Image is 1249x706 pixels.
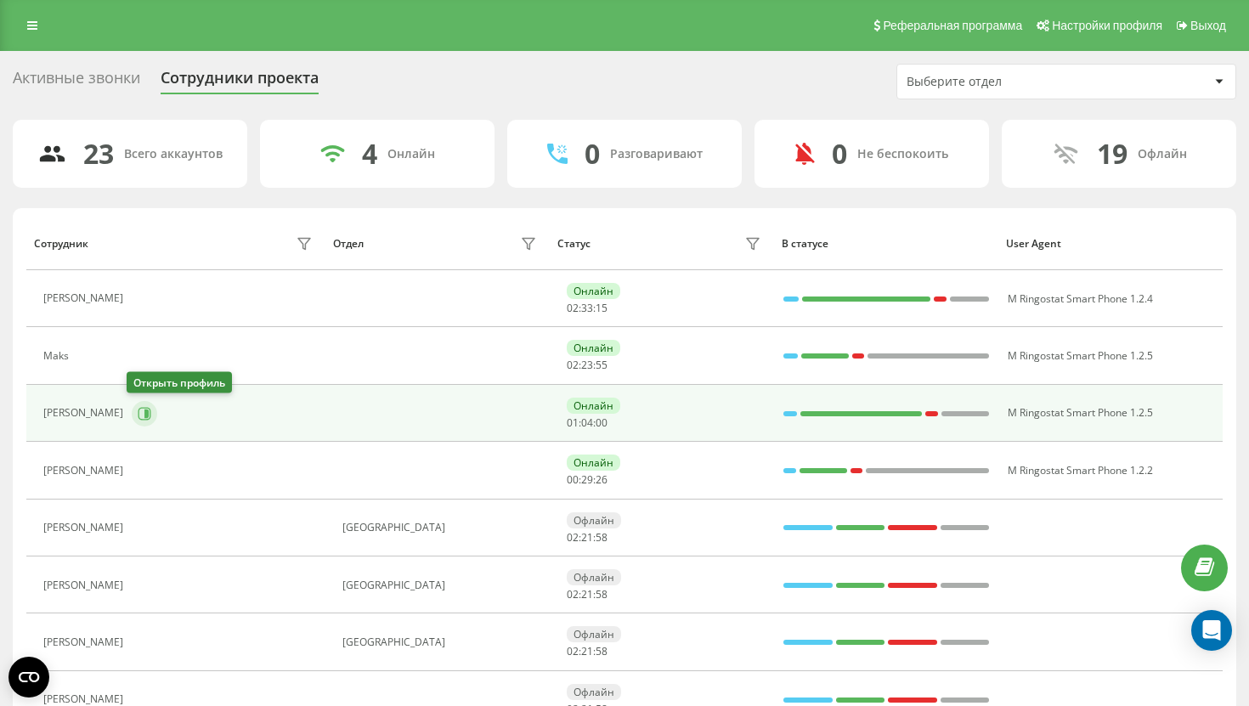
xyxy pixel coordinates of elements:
[567,301,579,315] span: 02
[1138,147,1187,161] div: Офлайн
[567,532,608,544] div: : :
[567,283,620,299] div: Онлайн
[782,238,990,250] div: В статусе
[567,340,620,356] div: Онлайн
[567,569,621,585] div: Офлайн
[1191,610,1232,651] div: Open Intercom Messenger
[43,465,127,477] div: [PERSON_NAME]
[596,587,608,602] span: 58
[567,398,620,414] div: Онлайн
[907,75,1110,89] div: Выберите отдел
[1006,238,1214,250] div: User Agent
[567,472,579,487] span: 00
[596,530,608,545] span: 58
[34,238,88,250] div: Сотрудник
[596,301,608,315] span: 15
[1008,463,1153,477] span: M Ringostat Smart Phone 1.2.2
[1097,138,1127,170] div: 19
[1008,291,1153,306] span: M Ringostat Smart Phone 1.2.4
[581,472,593,487] span: 29
[1008,405,1153,420] span: M Ringostat Smart Phone 1.2.5
[581,644,593,658] span: 21
[43,693,127,705] div: [PERSON_NAME]
[1008,348,1153,363] span: M Ringostat Smart Phone 1.2.5
[581,358,593,372] span: 23
[581,587,593,602] span: 21
[610,147,703,161] div: Разговаривают
[567,455,620,471] div: Онлайн
[43,350,73,362] div: Maks
[43,407,127,419] div: [PERSON_NAME]
[567,512,621,528] div: Офлайн
[581,301,593,315] span: 33
[596,358,608,372] span: 55
[1190,19,1226,32] span: Выход
[596,644,608,658] span: 58
[567,646,608,658] div: : :
[832,138,847,170] div: 0
[43,636,127,648] div: [PERSON_NAME]
[567,587,579,602] span: 02
[567,415,579,430] span: 01
[585,138,600,170] div: 0
[342,636,540,648] div: [GEOGRAPHIC_DATA]
[342,522,540,534] div: [GEOGRAPHIC_DATA]
[43,579,127,591] div: [PERSON_NAME]
[124,147,223,161] div: Всего аккаунтов
[581,415,593,430] span: 04
[8,657,49,698] button: Open CMP widget
[883,19,1022,32] span: Реферальная программа
[362,138,377,170] div: 4
[567,359,608,371] div: : :
[342,579,540,591] div: [GEOGRAPHIC_DATA]
[567,358,579,372] span: 02
[567,589,608,601] div: : :
[557,238,591,250] div: Статус
[567,530,579,545] span: 02
[13,69,140,95] div: Активные звонки
[857,147,948,161] div: Не беспокоить
[43,522,127,534] div: [PERSON_NAME]
[83,138,114,170] div: 23
[567,684,621,700] div: Офлайн
[567,474,608,486] div: : :
[333,238,364,250] div: Отдел
[581,530,593,545] span: 21
[161,69,319,95] div: Сотрудники проекта
[567,644,579,658] span: 02
[567,417,608,429] div: : :
[567,626,621,642] div: Офлайн
[1052,19,1162,32] span: Настройки профиля
[43,292,127,304] div: [PERSON_NAME]
[596,472,608,487] span: 26
[596,415,608,430] span: 00
[127,372,232,393] div: Открыть профиль
[567,302,608,314] div: : :
[387,147,435,161] div: Онлайн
